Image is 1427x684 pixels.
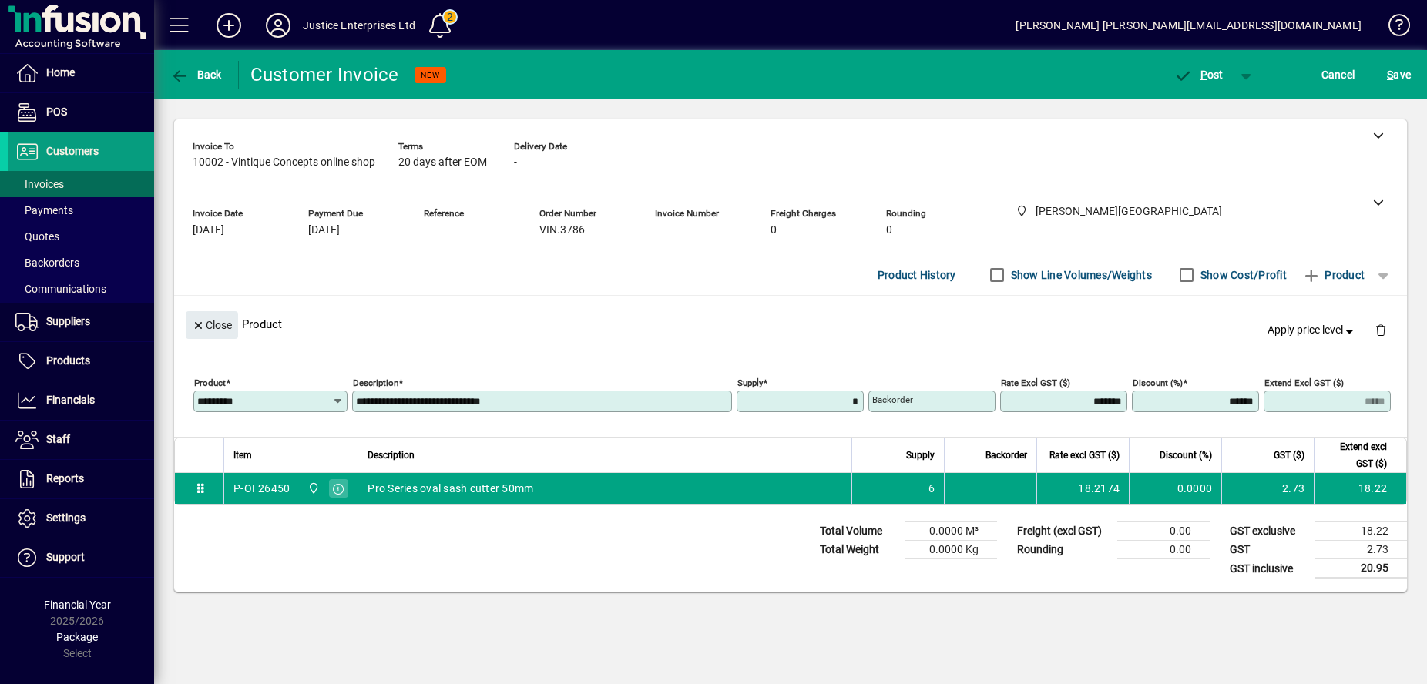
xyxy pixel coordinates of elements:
a: Knowledge Base [1377,3,1408,53]
mat-label: Supply [737,377,763,388]
span: Financial Year [44,598,111,611]
span: 6 [928,481,935,496]
div: Justice Enterprises Ltd [303,13,415,38]
a: POS [8,93,154,132]
span: Cancel [1321,62,1355,87]
app-page-header-button: Delete [1362,323,1399,337]
span: Backorders [15,256,79,269]
span: Product History [878,263,956,287]
td: Total Volume [812,522,905,541]
span: Suppliers [46,315,90,327]
span: - [424,224,427,236]
td: Freight (excl GST) [1009,522,1117,541]
span: 0 [886,224,892,236]
div: Product [174,296,1407,352]
span: Apply price level [1268,322,1357,338]
button: Back [166,61,226,89]
button: Close [186,311,238,339]
button: Delete [1362,311,1399,348]
a: Staff [8,421,154,459]
td: GST inclusive [1222,559,1315,578]
span: POS [46,106,67,118]
label: Show Line Volumes/Weights [1008,267,1152,283]
mat-label: Discount (%) [1133,377,1183,388]
td: 0.00 [1117,541,1210,559]
a: Settings [8,499,154,538]
span: ave [1387,62,1411,87]
span: VIN.3786 [539,224,585,236]
span: 0 [771,224,777,236]
button: Add [204,12,254,39]
span: Pro Series oval sash cutter 50mm [368,481,533,496]
a: Payments [8,197,154,223]
app-page-header-button: Close [182,317,242,331]
td: 0.0000 M³ [905,522,997,541]
span: Extend excl GST ($) [1324,438,1387,472]
span: henderson warehouse [304,480,321,497]
span: Backorder [985,447,1027,464]
a: Financials [8,381,154,420]
span: [DATE] [193,224,224,236]
a: Home [8,54,154,92]
mat-label: Product [194,377,226,388]
span: Supply [906,447,935,464]
span: P [1200,69,1207,81]
span: Customers [46,145,99,157]
span: S [1387,69,1393,81]
td: 0.00 [1117,522,1210,541]
div: [PERSON_NAME] [PERSON_NAME][EMAIL_ADDRESS][DOMAIN_NAME] [1016,13,1362,38]
mat-label: Extend excl GST ($) [1264,377,1344,388]
div: Customer Invoice [250,62,399,87]
span: - [514,156,517,169]
span: ost [1173,69,1224,81]
td: Total Weight [812,541,905,559]
label: Show Cost/Profit [1197,267,1287,283]
a: Invoices [8,171,154,197]
span: NEW [421,70,440,80]
span: GST ($) [1274,447,1304,464]
span: Back [170,69,222,81]
span: Discount (%) [1160,447,1212,464]
a: Suppliers [8,303,154,341]
td: Rounding [1009,541,1117,559]
td: 20.95 [1315,559,1407,578]
td: 2.73 [1315,541,1407,559]
td: GST exclusive [1222,522,1315,541]
a: Backorders [8,250,154,276]
span: 20 days after EOM [398,156,487,169]
mat-label: Description [353,377,398,388]
app-page-header-button: Back [154,61,239,89]
a: Products [8,342,154,381]
a: Reports [8,460,154,498]
td: 0.0000 Kg [905,541,997,559]
td: 0.0000 [1129,473,1221,504]
button: Cancel [1318,61,1359,89]
span: Item [233,447,252,464]
button: Product [1294,261,1372,289]
td: GST [1222,541,1315,559]
a: Quotes [8,223,154,250]
mat-label: Backorder [872,394,913,405]
span: [DATE] [308,224,340,236]
span: Payments [15,204,73,216]
div: 18.2174 [1046,481,1120,496]
span: Rate excl GST ($) [1049,447,1120,464]
span: Quotes [15,230,59,243]
button: Apply price level [1261,317,1363,344]
span: Close [192,313,232,338]
span: Products [46,354,90,367]
button: Post [1166,61,1231,89]
span: Invoices [15,178,64,190]
span: Reports [46,472,84,484]
mat-label: Rate excl GST ($) [1001,377,1070,388]
div: P-OF26450 [233,481,290,496]
span: 10002 - Vintique Concepts online shop [193,156,375,169]
td: 18.22 [1315,522,1407,541]
span: Staff [46,433,70,445]
span: Product [1302,263,1365,287]
span: Settings [46,511,86,524]
span: Home [46,66,75,79]
a: Support [8,538,154,577]
td: 18.22 [1314,473,1406,504]
span: Support [46,551,85,563]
